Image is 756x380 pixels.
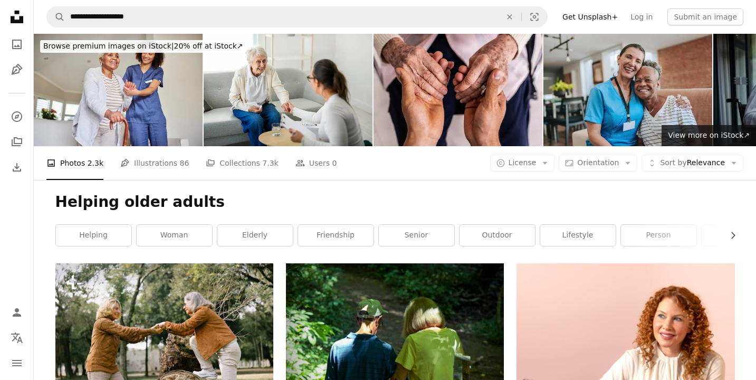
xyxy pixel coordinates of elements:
img: Home care healthcare professional hugging elderly patient [543,34,712,146]
button: Language [6,327,27,348]
span: Relevance [660,158,725,168]
button: Orientation [559,155,637,172]
span: Orientation [577,158,619,167]
button: Search Unsplash [47,7,65,27]
a: Photos [6,34,27,55]
button: Clear [498,7,521,27]
span: Sort by [660,158,686,167]
a: Get Unsplash+ [556,8,624,25]
a: friendship [298,225,374,246]
a: a man and a woman are walking in the woods [286,331,504,340]
button: scroll list to the right [723,225,735,246]
a: Log in [624,8,659,25]
span: 20% off at iStock ↗ [43,42,243,50]
span: Browse premium images on iStock | [43,42,174,50]
span: 0 [332,157,337,169]
a: Users 0 [295,146,337,180]
img: old woman thinking with psychologist in consultation office for mind, evaluation or assessment. [204,34,372,146]
a: Two women help each other in a park. [55,331,273,340]
a: Download History [6,157,27,178]
a: helping [56,225,131,246]
a: Collections [6,131,27,153]
button: Sort byRelevance [642,155,743,172]
a: elderly [217,225,293,246]
span: License [509,158,537,167]
a: person [621,225,696,246]
img: Supporting Steps: Caregiver and Senior Woman [34,34,203,146]
span: View more on iStock ↗ [668,131,750,139]
a: Collections 7.3k [206,146,278,180]
button: Submit an image [667,8,743,25]
a: senior [379,225,454,246]
a: Log in / Sign up [6,302,27,323]
span: 86 [180,157,189,169]
span: 7.3k [262,157,278,169]
a: Explore [6,106,27,127]
a: woman [137,225,212,246]
a: outdoor [460,225,535,246]
a: Browse premium images on iStock|20% off at iStock↗ [34,34,253,59]
a: Illustrations [6,59,27,80]
img: Close-up of a caregiver holding hands senior woman patient [374,34,542,146]
h1: Helping older adults [55,193,735,212]
button: Menu [6,353,27,374]
a: Illustrations 86 [120,146,189,180]
button: License [490,155,555,172]
button: Visual search [522,7,547,27]
form: Find visuals sitewide [46,6,548,27]
a: lifestyle [540,225,616,246]
a: View more on iStock↗ [662,125,756,146]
